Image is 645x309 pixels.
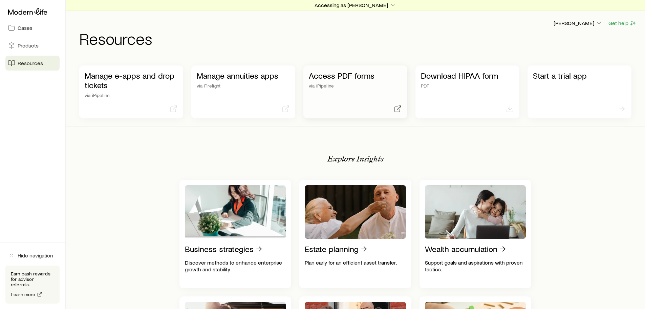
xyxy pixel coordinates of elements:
[327,154,384,163] p: Explore Insights
[18,252,53,259] span: Hide navigation
[18,42,39,49] span: Products
[553,19,603,27] button: [PERSON_NAME]
[5,56,60,71] a: Resources
[11,271,54,287] p: Earn cash rewards for advisor referrals.
[425,185,526,239] img: Wealth accumulation
[197,71,290,80] p: Manage annuities apps
[185,185,286,239] img: Business strategies
[18,24,33,31] span: Cases
[5,20,60,35] a: Cases
[197,83,290,89] p: via Firelight
[309,71,402,80] p: Access PDF forms
[85,93,178,98] p: via iPipeline
[415,65,519,118] a: Download HIPAA formPDF
[11,292,36,297] span: Learn more
[299,180,411,288] a: Estate planningPlan early for an efficient asset transfer.
[608,19,637,27] button: Get help
[533,71,626,80] p: Start a trial app
[5,266,60,304] div: Earn cash rewards for advisor referrals.Learn more
[179,180,292,288] a: Business strategiesDiscover methods to enhance enterprise growth and stability.
[305,244,359,254] p: Estate planning
[425,244,497,254] p: Wealth accumulation
[309,83,402,89] p: via iPipeline
[185,244,254,254] p: Business strategies
[85,71,178,90] p: Manage e-apps and drop tickets
[315,2,396,8] p: Accessing as [PERSON_NAME]
[185,259,286,273] p: Discover methods to enhance enterprise growth and stability.
[420,180,532,288] a: Wealth accumulationSupport goals and aspirations with proven tactics.
[421,71,514,80] p: Download HIPAA form
[554,20,602,26] p: [PERSON_NAME]
[305,185,406,239] img: Estate planning
[425,259,526,273] p: Support goals and aspirations with proven tactics.
[5,248,60,263] button: Hide navigation
[5,38,60,53] a: Products
[79,30,637,46] h1: Resources
[305,259,406,266] p: Plan early for an efficient asset transfer.
[18,60,43,66] span: Resources
[421,83,514,89] p: PDF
